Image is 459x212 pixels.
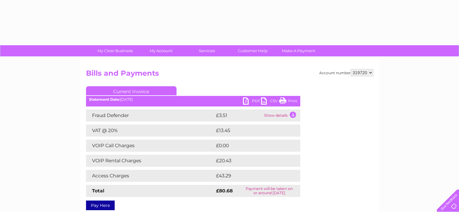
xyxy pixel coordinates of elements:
a: Make A Payment [274,45,324,56]
td: VOIP Call Charges [86,140,215,152]
td: Access Charges [86,170,215,182]
td: £0.00 [215,140,286,152]
a: Pay Here [86,201,115,210]
a: Current Invoice [86,86,177,95]
div: [DATE] [86,97,300,102]
a: My Clear Business [90,45,140,56]
td: Fraud Defender [86,109,215,122]
a: Customer Help [228,45,278,56]
td: Payment will be taken on or around [DATE] [238,185,300,197]
td: £3.51 [215,109,263,122]
td: £43.29 [215,170,288,182]
b: Statement Date: [89,97,120,102]
td: £20.43 [215,155,288,167]
a: My Account [136,45,186,56]
a: CSV [261,97,279,106]
a: Services [182,45,232,56]
td: VAT @ 20% [86,125,215,137]
strong: Total [92,188,104,194]
td: Show details [263,109,300,122]
a: Print [279,97,297,106]
td: £13.45 [215,125,288,137]
div: Account number [319,69,373,76]
a: PDF [243,97,261,106]
strong: £80.68 [216,188,233,194]
td: VOIP Rental Charges [86,155,215,167]
h2: Bills and Payments [86,69,373,81]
